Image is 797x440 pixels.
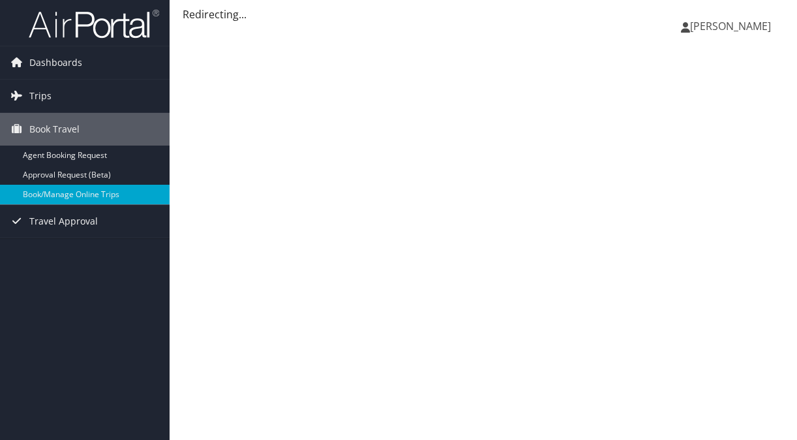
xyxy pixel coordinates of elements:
[29,113,80,146] span: Book Travel
[183,7,784,22] div: Redirecting...
[690,19,771,33] span: [PERSON_NAME]
[681,7,784,46] a: [PERSON_NAME]
[29,8,159,39] img: airportal-logo.png
[29,205,98,238] span: Travel Approval
[29,80,52,112] span: Trips
[29,46,82,79] span: Dashboards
